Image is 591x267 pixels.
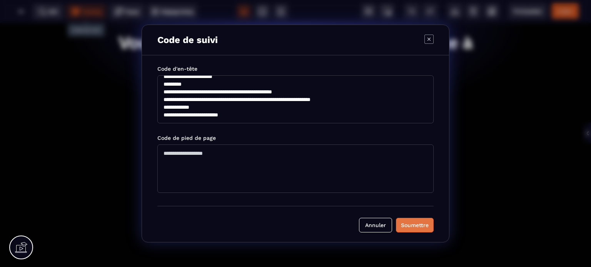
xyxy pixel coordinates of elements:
h1: Vous souhaitez apprendre l'anglais grâce à l'hypnose ? 💬 [102,6,489,55]
label: Code d'en-tête [157,66,197,72]
button: Soumettre [396,218,434,232]
p: Code de suivi [157,35,218,45]
label: Code de pied de page [157,135,216,141]
div: Soumettre [401,221,429,229]
button: Annuler [359,218,392,232]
